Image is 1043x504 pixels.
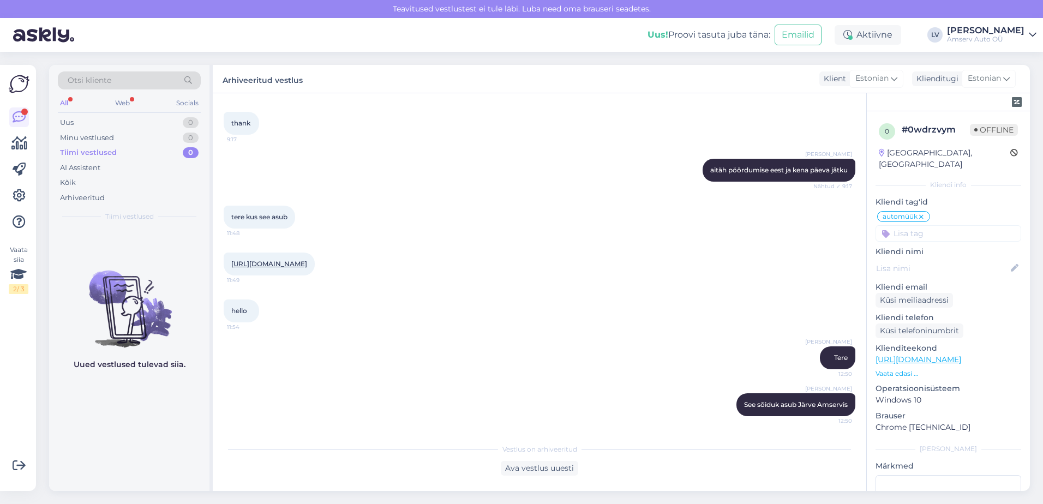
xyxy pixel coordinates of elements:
[876,246,1021,257] p: Kliendi nimi
[710,166,848,174] span: aitäh pöördumise eest ja kena päeva jätku
[60,147,117,158] div: Tiimi vestlused
[883,213,918,220] span: automüük
[9,284,28,294] div: 2 / 3
[227,135,268,143] span: 9:17
[805,150,852,158] span: [PERSON_NAME]
[912,73,958,85] div: Klienditugi
[855,73,889,85] span: Estonian
[183,117,199,128] div: 0
[58,96,70,110] div: All
[834,353,848,362] span: Tere
[876,312,1021,323] p: Kliendi telefon
[501,461,578,476] div: Ava vestlus uuesti
[876,323,963,338] div: Küsi telefoninumbrit
[60,163,100,173] div: AI Assistent
[876,196,1021,208] p: Kliendi tag'id
[947,26,1024,35] div: [PERSON_NAME]
[60,117,74,128] div: Uus
[60,193,105,203] div: Arhiveeritud
[879,147,1010,170] div: [GEOGRAPHIC_DATA], [GEOGRAPHIC_DATA]
[183,133,199,143] div: 0
[805,338,852,346] span: [PERSON_NAME]
[819,73,846,85] div: Klient
[876,383,1021,394] p: Operatsioonisüsteem
[775,25,822,45] button: Emailid
[811,182,852,190] span: Nähtud ✓ 9:17
[60,133,114,143] div: Minu vestlused
[227,323,268,331] span: 11:54
[947,26,1036,44] a: [PERSON_NAME]Amserv Auto OÜ
[223,71,303,86] label: Arhiveeritud vestlus
[60,177,76,188] div: Kõik
[49,251,209,349] img: No chats
[902,123,970,136] div: # 0wdrzvym
[183,147,199,158] div: 0
[105,212,154,221] span: Tiimi vestlused
[876,410,1021,422] p: Brauser
[811,370,852,378] span: 12:50
[876,369,1021,379] p: Vaata edasi ...
[648,29,668,40] b: Uus!
[113,96,132,110] div: Web
[968,73,1001,85] span: Estonian
[876,180,1021,190] div: Kliendi info
[9,74,29,94] img: Askly Logo
[876,262,1009,274] input: Lisa nimi
[744,400,848,409] span: See sõiduk asub Järve Amservis
[231,119,250,127] span: thank
[9,245,28,294] div: Vaata siia
[876,355,961,364] a: [URL][DOMAIN_NAME]
[876,422,1021,433] p: Chrome [TECHNICAL_ID]
[927,27,943,43] div: LV
[876,343,1021,354] p: Klienditeekond
[876,460,1021,472] p: Märkmed
[502,445,577,454] span: Vestlus on arhiveeritud
[947,35,1024,44] div: Amserv Auto OÜ
[174,96,201,110] div: Socials
[876,225,1021,242] input: Lisa tag
[970,124,1018,136] span: Offline
[68,75,111,86] span: Otsi kliente
[231,307,247,315] span: hello
[876,394,1021,406] p: Windows 10
[74,359,185,370] p: Uued vestlused tulevad siia.
[885,127,889,135] span: 0
[1012,97,1022,107] img: zendesk
[648,28,770,41] div: Proovi tasuta juba täna:
[227,276,268,284] span: 11:49
[876,444,1021,454] div: [PERSON_NAME]
[805,385,852,393] span: [PERSON_NAME]
[231,213,287,221] span: tere kus see asub
[835,25,901,45] div: Aktiivne
[227,229,268,237] span: 11:48
[876,281,1021,293] p: Kliendi email
[876,293,953,308] div: Küsi meiliaadressi
[811,417,852,425] span: 12:50
[231,260,307,268] a: [URL][DOMAIN_NAME]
